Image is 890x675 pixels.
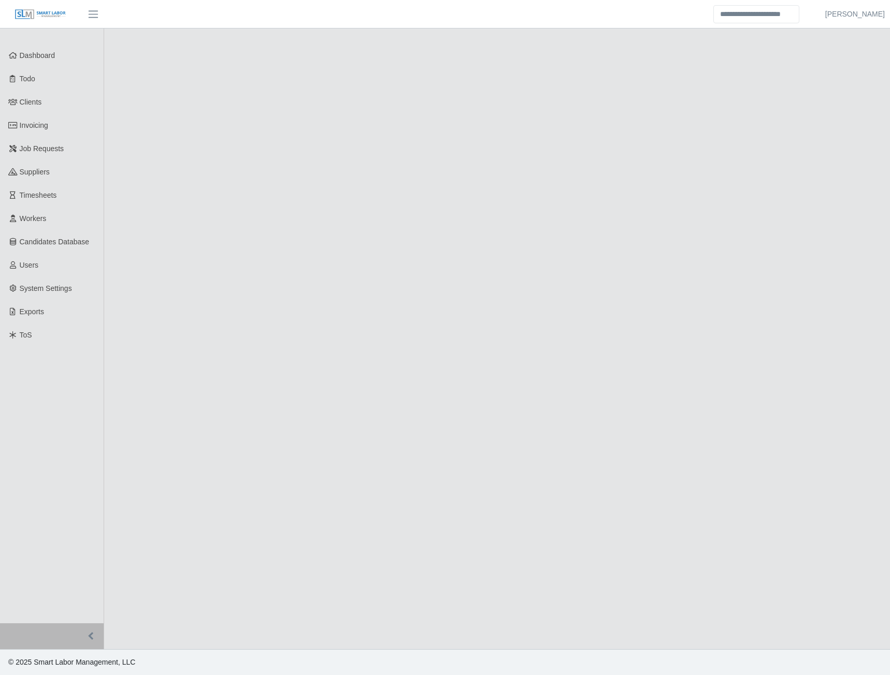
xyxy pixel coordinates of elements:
[713,5,799,23] input: Search
[20,214,47,223] span: Workers
[20,51,55,60] span: Dashboard
[20,144,64,153] span: Job Requests
[20,121,48,129] span: Invoicing
[20,307,44,316] span: Exports
[20,98,42,106] span: Clients
[20,261,39,269] span: Users
[20,284,72,292] span: System Settings
[20,238,90,246] span: Candidates Database
[20,75,35,83] span: Todo
[20,168,50,176] span: Suppliers
[20,331,32,339] span: ToS
[15,9,66,20] img: SLM Logo
[20,191,57,199] span: Timesheets
[8,658,135,666] span: © 2025 Smart Labor Management, LLC
[825,9,885,20] a: [PERSON_NAME]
